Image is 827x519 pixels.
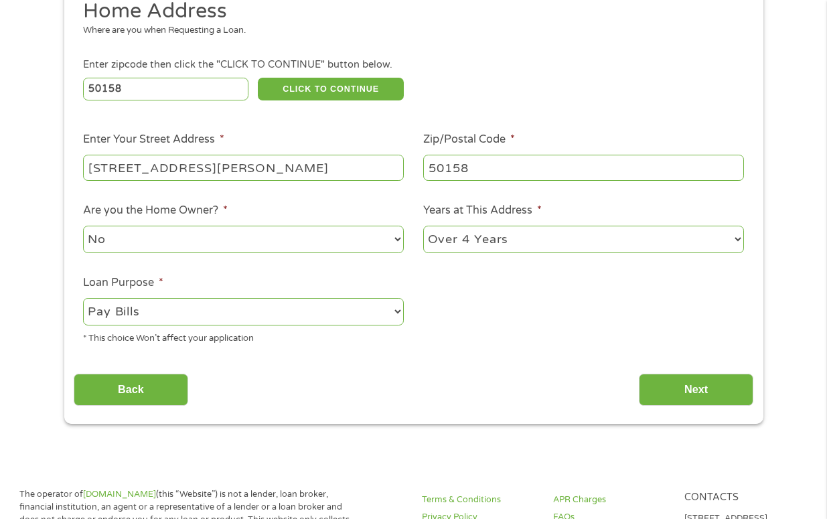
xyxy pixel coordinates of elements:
[422,494,537,506] a: Terms & Conditions
[83,78,248,100] input: Enter Zipcode (e.g 01510)
[83,133,224,147] label: Enter Your Street Address
[83,489,156,500] a: [DOMAIN_NAME]
[83,204,228,218] label: Are you the Home Owner?
[83,155,404,180] input: 1 Main Street
[639,374,753,406] input: Next
[684,492,800,504] h4: Contacts
[423,204,542,218] label: Years at This Address
[83,24,734,38] div: Where are you when Requesting a Loan.
[423,133,515,147] label: Zip/Postal Code
[83,327,404,346] div: * This choice Won’t affect your application
[83,276,163,290] label: Loan Purpose
[74,374,188,406] input: Back
[258,78,404,100] button: CLICK TO CONTINUE
[83,58,743,72] div: Enter zipcode then click the "CLICK TO CONTINUE" button below.
[553,494,668,506] a: APR Charges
